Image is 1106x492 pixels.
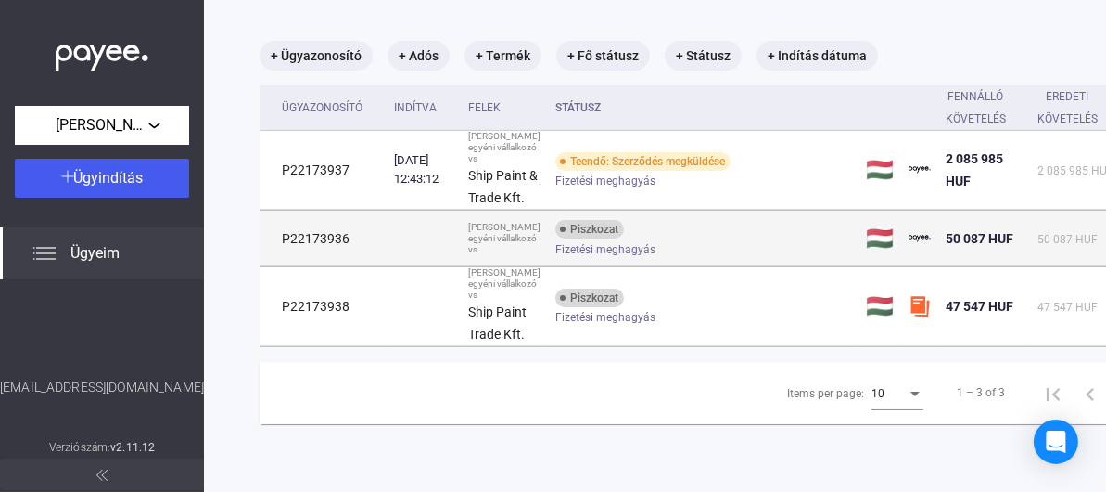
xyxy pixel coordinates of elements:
[110,441,155,454] strong: v2.11.12
[464,41,541,71] mat-chip: + Termék
[15,159,189,198] button: Ügyindítás
[957,382,1005,404] div: 1 – 3 of 3
[871,382,923,404] mat-select: Items per page:
[555,152,731,171] div: Teendő: Szerződés megküldése
[394,97,453,119] div: Indítva
[556,41,650,71] mat-chip: + Fő státusz
[468,222,540,255] div: [PERSON_NAME] egyéni vállalkozó vs
[756,41,878,71] mat-chip: + Indítás dátuma
[468,267,540,301] div: [PERSON_NAME] egyéni vállalkozó vs
[909,159,931,181] img: payee-logo
[858,211,901,266] td: 🇭🇺
[909,227,931,250] img: payee-logo
[260,211,387,266] td: P22173936
[56,34,148,72] img: white-payee-white-dot.svg
[394,151,453,188] div: [DATE] 12:43:12
[665,41,742,71] mat-chip: + Státusz
[260,41,373,71] mat-chip: + Ügyazonosító
[388,41,450,71] mat-chip: + Adós
[282,97,362,119] div: Ügyazonosító
[555,306,655,329] span: Fizetési meghagyás
[74,169,144,187] span: Ügyindítás
[946,85,1006,130] div: Fennálló követelés
[548,85,858,131] th: Státusz
[61,170,74,183] img: plus-white.svg
[282,97,379,119] div: Ügyazonosító
[70,242,120,265] span: Ügyeim
[394,97,437,119] div: Indítva
[555,170,655,192] span: Fizetési meghagyás
[1037,85,1098,130] div: Eredeti követelés
[858,267,901,346] td: 🇭🇺
[468,131,540,164] div: [PERSON_NAME] egyéni vállalkozó vs
[1034,420,1078,464] div: Open Intercom Messenger
[555,239,655,261] span: Fizetési meghagyás
[468,97,540,119] div: Felek
[1037,233,1098,246] span: 50 087 HUF
[33,242,56,265] img: list.svg
[946,231,1013,246] span: 50 087 HUF
[468,97,501,119] div: Felek
[260,267,387,346] td: P22173938
[871,387,884,400] span: 10
[909,295,931,317] img: szamlazzhu-mini
[468,304,527,342] strong: Ship Paint Trade Kft.
[15,106,189,145] button: [PERSON_NAME] egyéni vállalkozó
[946,85,1023,130] div: Fennálló követelés
[555,220,624,239] div: Piszkozat
[56,114,148,136] span: [PERSON_NAME] egyéni vállalkozó
[555,289,624,307] div: Piszkozat
[468,168,538,205] strong: Ship Paint & Trade Kft.
[1035,374,1072,411] button: First page
[1037,301,1098,314] span: 47 547 HUF
[260,131,387,210] td: P22173937
[946,151,1003,188] span: 2 085 985 HUF
[96,470,108,481] img: arrow-double-left-grey.svg
[946,299,1013,314] span: 47 547 HUF
[858,131,901,210] td: 🇭🇺
[787,382,864,405] div: Items per page:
